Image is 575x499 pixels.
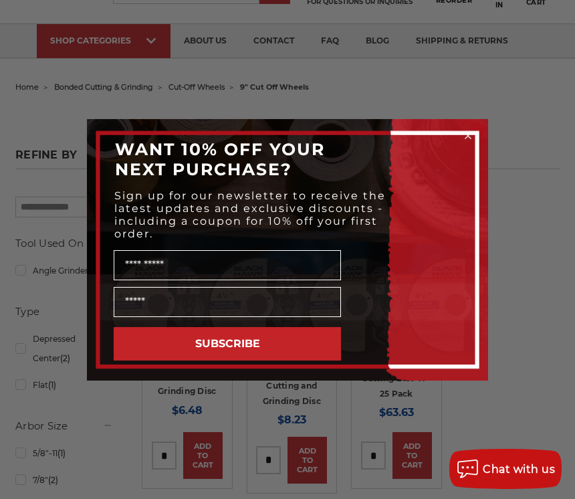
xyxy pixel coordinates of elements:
[115,139,325,179] span: WANT 10% OFF YOUR NEXT PURCHASE?
[114,287,341,317] input: Email
[483,463,555,476] span: Chat with us
[449,449,562,489] button: Chat with us
[114,327,341,361] button: SUBSCRIBE
[114,189,386,240] span: Sign up for our newsletter to receive the latest updates and exclusive discounts - including a co...
[461,129,475,142] button: Close dialog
